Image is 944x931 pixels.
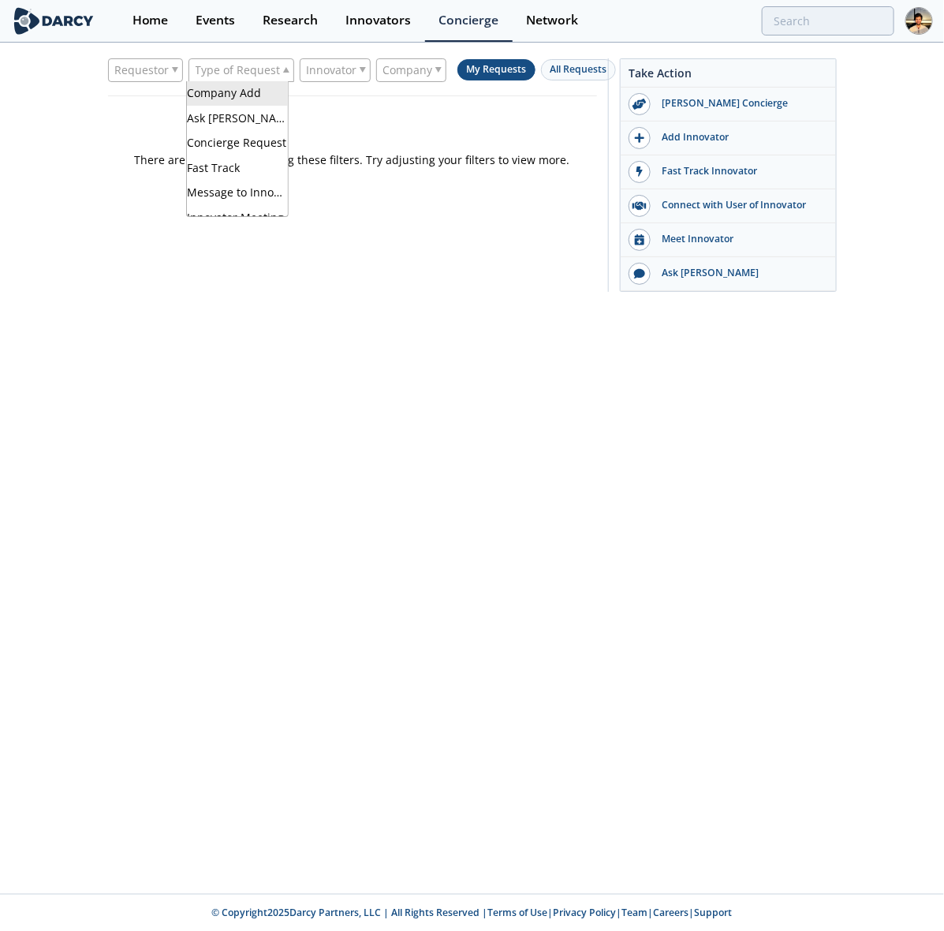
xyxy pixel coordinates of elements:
div: Ask [PERSON_NAME] [651,266,827,280]
span: Concierge Request [187,135,286,150]
span: Innovator [307,59,357,81]
p: © Copyright 2025 Darcy Partners, LLC | All Rights Reserved | | | | | [91,906,854,920]
span: Message to Innovator [187,185,300,200]
span: All Requests [550,62,606,76]
div: Concierge [439,14,499,27]
span: Innovator Meeting [187,210,284,225]
div: Home [132,14,169,27]
div: Connect with User of Innovator [651,198,827,212]
div: Take Action [621,65,836,88]
div: Add Innovator [651,130,827,144]
div: Type of Request [188,58,294,82]
button: My Requests [457,59,535,80]
img: logo-wide.svg [11,7,96,35]
img: Profile [905,7,933,35]
div: Innovators [346,14,412,27]
button: All Requests [541,59,616,80]
div: Innovator [300,58,371,82]
input: Advanced Search [762,6,894,36]
a: Team [622,906,648,919]
span: Company Add [187,85,261,100]
div: Company [376,58,446,82]
span: Type of Request [196,59,281,81]
a: Privacy Policy [554,906,617,919]
span: Ask [PERSON_NAME] [187,110,297,125]
a: Terms of Use [488,906,548,919]
div: Meet Innovator [651,232,827,246]
span: Fast Track [187,160,240,175]
span: Requestor [115,59,170,81]
div: [PERSON_NAME] Concierge [651,96,827,110]
span: Company [383,59,433,81]
a: Support [695,906,733,919]
a: Careers [654,906,689,919]
div: There are no results matching these filters. Try adjusting your filters to view more. [108,96,597,168]
div: Requestor [108,58,183,82]
div: Network [527,14,579,27]
div: Events [196,14,236,27]
div: Fast Track Innovator [651,164,827,178]
div: Research [263,14,319,27]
